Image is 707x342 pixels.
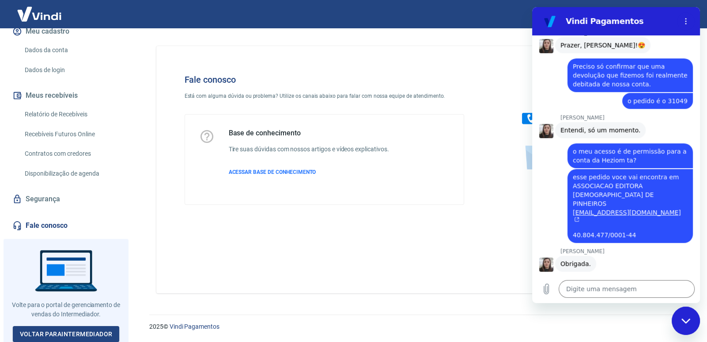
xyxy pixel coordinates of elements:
iframe: Janela de mensagens [532,7,700,303]
h4: Fale conosco [185,74,465,85]
a: Relatório de Recebíveis [21,105,121,123]
h5: Base de conhecimento [229,129,389,138]
span: ACESSAR BASE DE CONHECIMENTO [229,169,316,175]
img: Fale conosco [504,60,639,178]
a: Segurança [11,189,121,209]
img: Vindi [11,0,68,27]
button: Meu cadastro [11,22,121,41]
p: 2025 © [149,322,686,331]
iframe: Botão para abrir a janela de mensagens, conversa em andamento [672,307,700,335]
button: Meus recebíveis [11,86,121,105]
a: Disponibilização de agenda [21,165,121,183]
a: Dados da conta [21,41,121,59]
button: Sair [665,6,696,23]
a: Vindi Pagamentos [170,323,219,330]
a: Contratos com credores [21,145,121,163]
a: Recebíveis Futuros Online [21,125,121,143]
a: ACESSAR BASE DE CONHECIMENTO [229,168,389,176]
a: Dados de login [21,61,121,79]
p: Está com alguma dúvida ou problema? Utilize os canais abaixo para falar com nossa equipe de atend... [185,92,465,100]
a: Fale conosco [11,216,121,235]
h6: Tire suas dúvidas com nossos artigos e vídeos explicativos. [229,145,389,154]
